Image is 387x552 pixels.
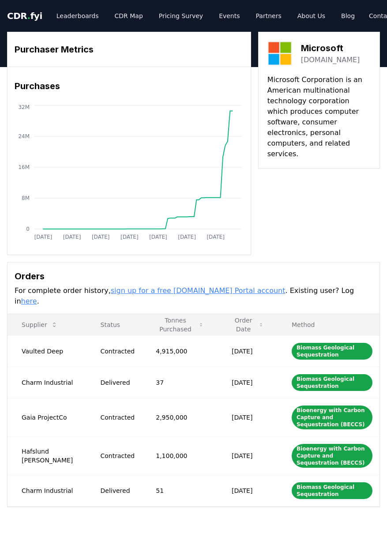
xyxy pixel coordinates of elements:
[267,75,371,159] p: Microsoft Corporation is an American multinational technology corporation which produces computer...
[207,234,225,240] tspan: [DATE]
[101,347,135,356] div: Contracted
[334,8,362,24] a: Blog
[8,475,86,506] td: Charm Industrial
[7,10,42,22] a: CDR.fyi
[101,378,135,387] div: Delivered
[21,297,37,305] a: here
[292,482,372,499] div: Biomass Geological Sequestration
[292,444,372,468] div: Bioenergy with Carbon Capture and Sequestration (BECCS)
[212,8,247,24] a: Events
[108,8,150,24] a: CDR Map
[63,234,81,240] tspan: [DATE]
[178,234,196,240] tspan: [DATE]
[15,316,65,334] button: Supplier
[26,226,30,232] tspan: 0
[149,316,210,334] button: Tonnes Purchased
[290,8,332,24] a: About Us
[15,43,244,56] h3: Purchaser Metrics
[142,335,218,367] td: 4,915,000
[7,11,42,21] span: CDR fyi
[292,343,372,360] div: Biomass Geological Sequestration
[120,234,139,240] tspan: [DATE]
[34,234,53,240] tspan: [DATE]
[249,8,289,24] a: Partners
[8,436,86,475] td: Hafslund [PERSON_NAME]
[8,367,86,398] td: Charm Industrial
[92,234,110,240] tspan: [DATE]
[8,398,86,436] td: Gaia ProjectCo
[142,367,218,398] td: 37
[285,320,372,329] p: Method
[218,475,278,506] td: [DATE]
[49,8,106,24] a: Leaderboards
[218,436,278,475] td: [DATE]
[152,8,210,24] a: Pricing Survey
[49,8,362,24] nav: Main
[142,475,218,506] td: 51
[301,55,360,65] a: [DOMAIN_NAME]
[94,320,135,329] p: Status
[27,11,30,21] span: .
[301,41,360,55] h3: Microsoft
[218,335,278,367] td: [DATE]
[15,79,244,93] h3: Purchases
[15,270,372,283] h3: Orders
[142,436,218,475] td: 1,100,000
[292,406,372,429] div: Bioenergy with Carbon Capture and Sequestration (BECCS)
[22,195,30,201] tspan: 8M
[8,335,86,367] td: Vaulted Deep
[18,164,30,170] tspan: 16M
[18,133,30,139] tspan: 24M
[18,104,30,110] tspan: 32M
[101,413,135,422] div: Contracted
[111,286,286,295] a: sign up for a free [DOMAIN_NAME] Portal account
[225,316,271,334] button: Order Date
[149,234,167,240] tspan: [DATE]
[101,486,135,495] div: Delivered
[218,398,278,436] td: [DATE]
[101,451,135,460] div: Contracted
[15,285,372,307] p: For complete order history, . Existing user? Log in .
[292,374,372,391] div: Biomass Geological Sequestration
[142,398,218,436] td: 2,950,000
[267,41,292,66] img: Microsoft-logo
[218,367,278,398] td: [DATE]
